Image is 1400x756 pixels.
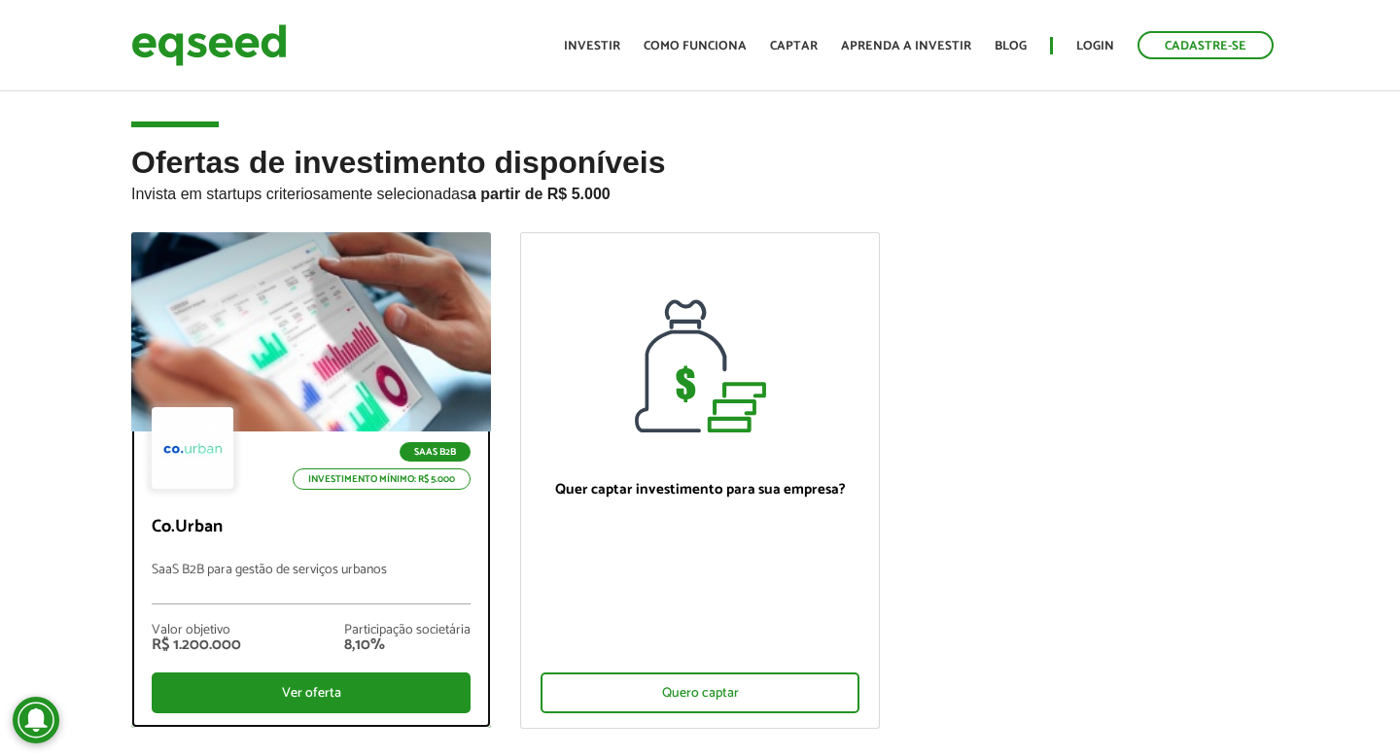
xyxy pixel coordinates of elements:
[644,40,747,52] a: Como funciona
[344,637,471,653] div: 8,10%
[400,442,471,462] p: SaaS B2B
[131,232,491,728] a: SaaS B2B Investimento mínimo: R$ 5.000 Co.Urban SaaS B2B para gestão de serviços urbanos Valor ob...
[152,517,471,538] p: Co.Urban
[131,146,1269,232] h2: Ofertas de investimento disponíveis
[1076,40,1114,52] a: Login
[770,40,818,52] a: Captar
[152,637,241,653] div: R$ 1.200.000
[520,232,880,729] a: Quer captar investimento para sua empresa? Quero captar
[131,180,1269,203] p: Invista em startups criteriosamente selecionadas
[152,624,241,637] div: Valor objetivo
[468,186,611,202] strong: a partir de R$ 5.000
[293,468,471,490] p: Investimento mínimo: R$ 5.000
[564,40,620,52] a: Investir
[541,672,859,713] div: Quero captar
[1137,31,1274,59] a: Cadastre-se
[995,40,1027,52] a: Blog
[841,40,971,52] a: Aprenda a investir
[131,19,287,71] img: EqSeed
[541,481,859,498] p: Quer captar investimento para sua empresa?
[344,624,471,637] div: Participação societária
[152,563,471,604] p: SaaS B2B para gestão de serviços urbanos
[152,672,471,713] div: Ver oferta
